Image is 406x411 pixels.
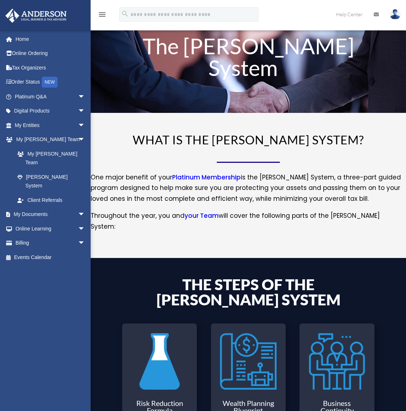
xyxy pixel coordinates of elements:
[5,236,96,250] a: Billingarrow_drop_down
[121,10,129,18] i: search
[10,193,96,207] a: Client Referrals
[10,170,92,193] a: [PERSON_NAME] System
[78,89,92,104] span: arrow_drop_down
[5,89,96,104] a: Platinum Q&Aarrow_drop_down
[98,13,107,19] a: menu
[98,10,107,19] i: menu
[78,236,92,251] span: arrow_drop_down
[78,207,92,222] span: arrow_drop_down
[5,250,96,264] a: Events Calendar
[5,104,96,118] a: Digital Productsarrow_drop_down
[131,329,188,394] img: Risk Reduction Formula
[91,172,406,211] p: One major benefit of your is the [PERSON_NAME] System, a three-part guided program designed to he...
[10,147,96,170] a: My [PERSON_NAME] Team
[308,329,365,394] img: Business Continuity Program
[3,9,69,23] img: Anderson Advisors Platinum Portal
[122,35,374,82] h1: The [PERSON_NAME] System
[5,118,96,132] a: My Entitiesarrow_drop_down
[78,104,92,119] span: arrow_drop_down
[91,211,406,232] p: Throughout the year, you and will cover the following parts of the [PERSON_NAME] System:
[78,132,92,147] span: arrow_drop_down
[78,118,92,133] span: arrow_drop_down
[390,9,401,20] img: User Pic
[122,277,374,311] h4: The Steps of the [PERSON_NAME] System
[5,207,96,222] a: My Documentsarrow_drop_down
[133,132,364,147] span: WHAT IS THE [PERSON_NAME] SYSTEM?
[5,32,96,46] a: Home
[5,60,96,75] a: Tax Organizers
[78,221,92,236] span: arrow_drop_down
[172,173,241,185] a: Platinum Membership
[220,329,277,394] img: Wealth Planning Blueprint
[5,75,96,90] a: Order StatusNEW
[42,77,58,88] div: NEW
[5,132,96,147] a: My [PERSON_NAME] Teamarrow_drop_down
[5,221,96,236] a: Online Learningarrow_drop_down
[5,46,96,61] a: Online Ordering
[185,211,219,224] a: your Team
